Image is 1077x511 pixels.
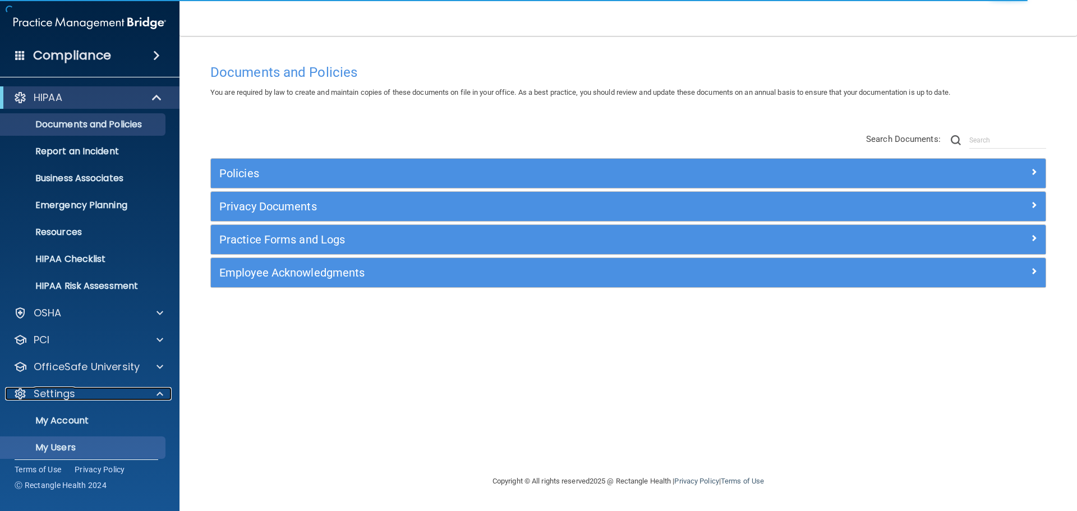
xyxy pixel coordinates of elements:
[34,306,62,320] p: OSHA
[219,164,1037,182] a: Policies
[210,65,1046,80] h4: Documents and Policies
[13,91,163,104] a: HIPAA
[7,280,160,292] p: HIPAA Risk Assessment
[219,231,1037,248] a: Practice Forms and Logs
[34,333,49,347] p: PCI
[7,119,160,130] p: Documents and Policies
[7,173,160,184] p: Business Associates
[883,431,1064,476] iframe: Drift Widget Chat Controller
[34,360,140,374] p: OfficeSafe University
[34,91,62,104] p: HIPAA
[13,333,163,347] a: PCI
[13,306,163,320] a: OSHA
[969,132,1046,149] input: Search
[219,233,829,246] h5: Practice Forms and Logs
[219,167,829,179] h5: Policies
[75,464,125,475] a: Privacy Policy
[7,200,160,211] p: Emergency Planning
[219,266,829,279] h5: Employee Acknowledgments
[13,387,163,400] a: Settings
[7,442,160,453] p: My Users
[13,12,166,34] img: PMB logo
[33,48,111,63] h4: Compliance
[210,88,950,96] span: You are required by law to create and maintain copies of these documents on file in your office. ...
[7,254,160,265] p: HIPAA Checklist
[15,464,61,475] a: Terms of Use
[674,477,719,485] a: Privacy Policy
[34,387,75,400] p: Settings
[219,197,1037,215] a: Privacy Documents
[7,146,160,157] p: Report an Incident
[424,463,833,499] div: Copyright © All rights reserved 2025 @ Rectangle Health | |
[7,415,160,426] p: My Account
[866,134,941,144] span: Search Documents:
[721,477,764,485] a: Terms of Use
[15,480,107,491] span: Ⓒ Rectangle Health 2024
[951,135,961,145] img: ic-search.3b580494.png
[7,227,160,238] p: Resources
[219,264,1037,282] a: Employee Acknowledgments
[219,200,829,213] h5: Privacy Documents
[13,360,163,374] a: OfficeSafe University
